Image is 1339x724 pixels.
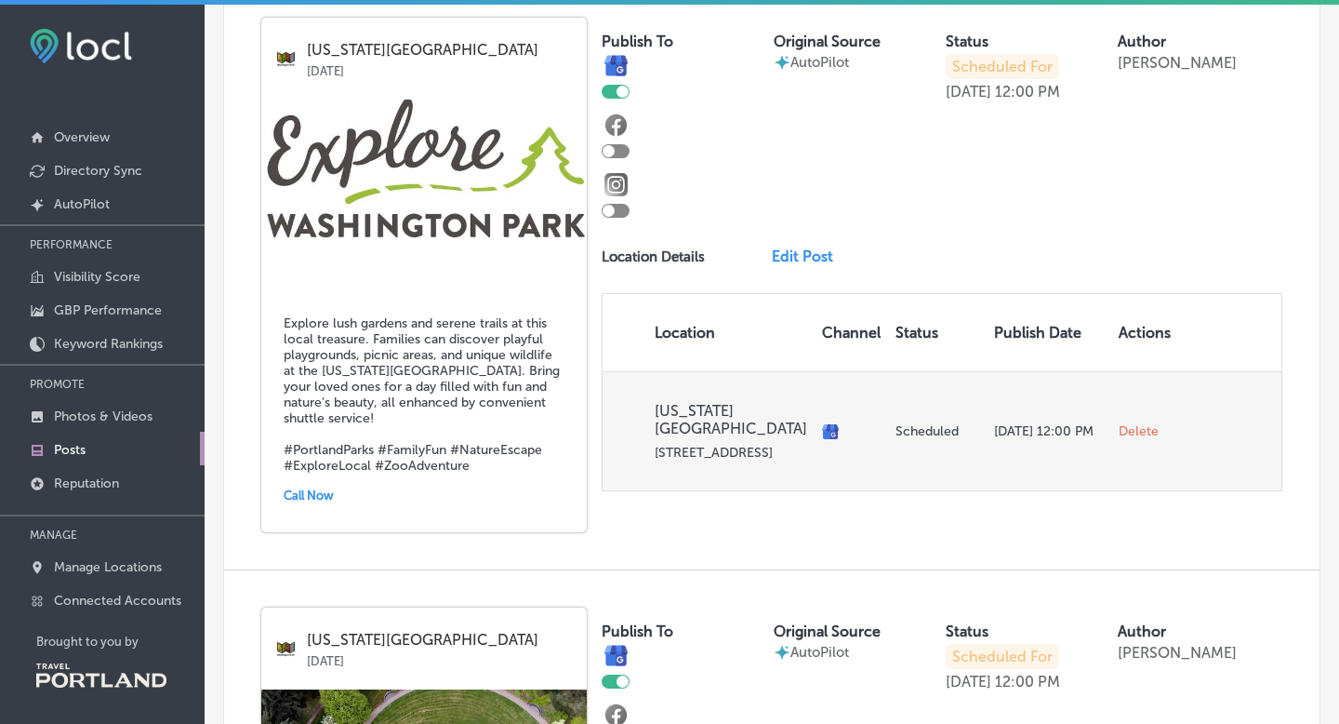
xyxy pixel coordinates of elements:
[1119,423,1159,440] span: Delete
[774,623,881,640] label: Original Source
[274,47,298,71] img: logo
[307,632,574,649] p: [US_STATE][GEOGRAPHIC_DATA]
[307,59,574,78] p: [DATE]
[774,33,881,50] label: Original Source
[54,302,162,318] p: GBP Performance
[602,33,673,50] label: Publish To
[790,54,849,71] p: AutoPilot
[36,635,205,649] p: Brought to you by
[946,673,991,690] p: [DATE]
[602,623,673,640] label: Publish To
[54,269,140,285] p: Visibility Score
[54,196,110,212] p: AutoPilot
[995,83,1060,101] p: 12:00 PM
[1111,294,1178,371] th: Actions
[774,644,790,661] img: autopilot-icon
[54,593,181,609] p: Connected Accounts
[987,294,1111,371] th: Publish Date
[655,402,807,437] p: [US_STATE][GEOGRAPHIC_DATA]
[307,42,574,59] p: [US_STATE][GEOGRAPHIC_DATA]
[54,129,110,145] p: Overview
[946,644,1059,669] p: Scheduled For
[946,623,988,640] label: Status
[1118,644,1237,662] p: [PERSON_NAME]
[54,163,142,179] p: Directory Sync
[54,476,119,491] p: Reputation
[602,248,705,265] p: Location Details
[946,54,1059,79] p: Scheduled For
[946,33,988,50] label: Status
[1118,623,1166,640] label: Author
[888,294,987,371] th: Status
[54,409,152,424] p: Photos & Videos
[895,423,979,439] p: Scheduled
[774,54,790,71] img: autopilot-icon
[274,637,298,661] img: logo
[30,29,132,63] img: fda3e92497d09a02dc62c9cd864e3231.png
[284,315,564,474] h5: Explore lush gardens and serene trails at this local treasure. Families can discover playful play...
[54,442,86,458] p: Posts
[946,83,991,101] p: [DATE]
[815,294,888,371] th: Channel
[790,644,849,661] p: AutoPilot
[261,100,587,286] img: 1611637967image_bc521589-e058-4cfb-b23d-3261583f9607.jpg
[54,336,163,352] p: Keyword Rankings
[603,294,815,371] th: Location
[307,649,574,668] p: [DATE]
[1118,54,1237,72] p: [PERSON_NAME]
[994,423,1104,439] p: [DATE] 12:00 PM
[36,664,166,688] img: Travel Portland
[655,445,807,461] p: [STREET_ADDRESS]
[995,673,1060,690] p: 12:00 PM
[54,559,162,575] p: Manage Locations
[772,248,848,265] a: Edit Post
[1118,33,1166,50] label: Author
